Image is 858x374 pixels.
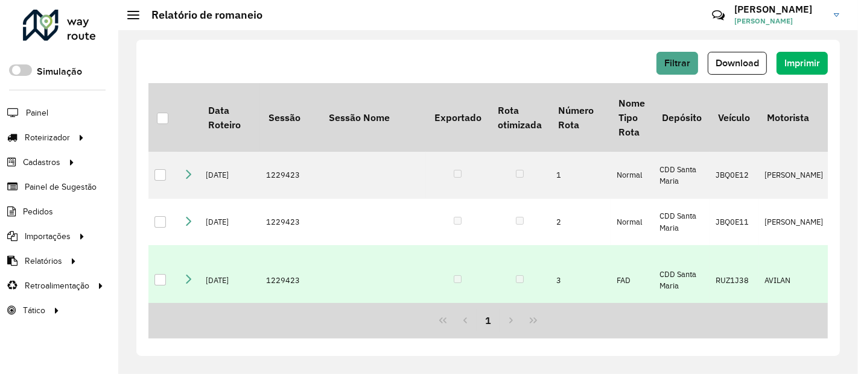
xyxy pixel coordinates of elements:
span: Painel de Sugestão [25,181,97,193]
span: Cadastros [23,156,60,169]
th: Motorista [759,83,830,152]
th: Número Rota [550,83,611,152]
td: 1229423 [260,199,320,246]
td: 1229423 [260,245,320,315]
span: Download [716,58,759,68]
td: [PERSON_NAME] [759,152,830,199]
th: Veículo [710,83,759,152]
button: 1 [477,309,500,332]
td: [DATE] [200,199,260,246]
td: 3 [550,245,611,315]
span: Relatórios [25,255,62,267]
button: Filtrar [656,52,698,75]
h2: Relatório de romaneio [139,8,262,22]
th: Sessão Nome [320,83,426,152]
span: Imprimir [784,58,820,68]
td: Normal [611,152,653,199]
td: JBQ0E11 [710,199,759,246]
button: Imprimir [777,52,828,75]
span: Retroalimentação [25,279,89,292]
td: RUZ1J38 [710,245,759,315]
th: Rota otimizada [489,83,550,152]
label: Simulação [37,64,82,79]
td: AVILAN [759,245,830,315]
td: [DATE] [200,152,260,199]
th: Depósito [653,83,710,152]
a: Contato Rápido [705,2,731,28]
span: [PERSON_NAME] [734,16,825,26]
td: 2 [550,199,611,246]
td: CDD Santa Maria [653,199,710,246]
td: CDD Santa Maria [653,152,710,199]
td: 1229423 [260,152,320,199]
td: Normal [611,199,653,246]
span: Filtrar [664,58,690,68]
span: Importações [25,230,71,243]
td: FAD [611,245,653,315]
span: Tático [23,304,45,317]
span: Painel [26,107,48,119]
td: 1 [550,152,611,199]
td: JBQ0E12 [710,152,759,199]
td: [DATE] [200,245,260,315]
span: Roteirizador [25,131,70,144]
th: Nome Tipo Rota [611,83,653,152]
h3: [PERSON_NAME] [734,4,825,15]
td: CDD Santa Maria [653,245,710,315]
td: [PERSON_NAME] [759,199,830,246]
th: Exportado [426,83,489,152]
span: Pedidos [23,205,53,218]
th: Data Roteiro [200,83,260,152]
th: Sessão [260,83,320,152]
button: Download [708,52,767,75]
